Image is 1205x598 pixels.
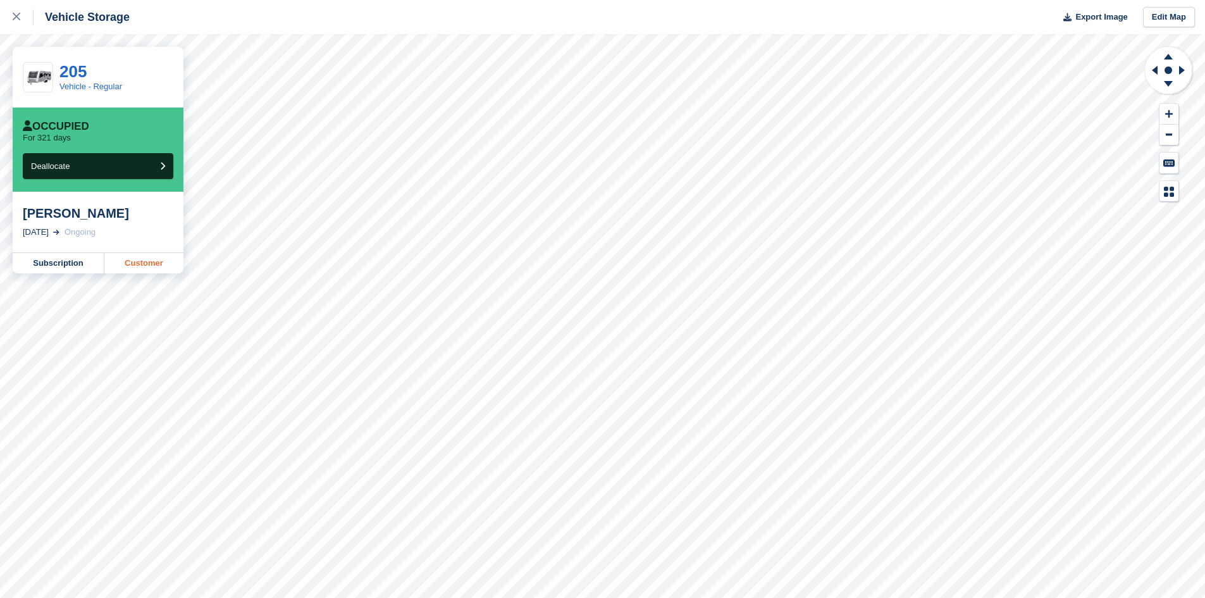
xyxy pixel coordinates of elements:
[1075,11,1127,23] span: Export Image
[1143,7,1195,28] a: Edit Map
[65,226,96,239] div: Ongoing
[31,161,70,171] span: Deallocate
[1056,7,1128,28] button: Export Image
[59,82,122,91] a: Vehicle - Regular
[23,153,173,179] button: Deallocate
[23,206,173,221] div: [PERSON_NAME]
[34,9,130,25] div: Vehicle Storage
[1159,153,1178,173] button: Keyboard Shortcuts
[23,226,49,239] div: [DATE]
[23,68,53,87] img: download-removebg-preview.png
[1159,181,1178,202] button: Map Legend
[23,120,89,133] div: Occupied
[13,253,104,273] a: Subscription
[59,62,87,81] a: 205
[1159,104,1178,125] button: Zoom In
[1159,125,1178,146] button: Zoom Out
[23,133,71,143] p: For 321 days
[104,253,183,273] a: Customer
[53,230,59,235] img: arrow-right-light-icn-cde0832a797a2874e46488d9cf13f60e5c3a73dbe684e267c42b8395dfbc2abf.svg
